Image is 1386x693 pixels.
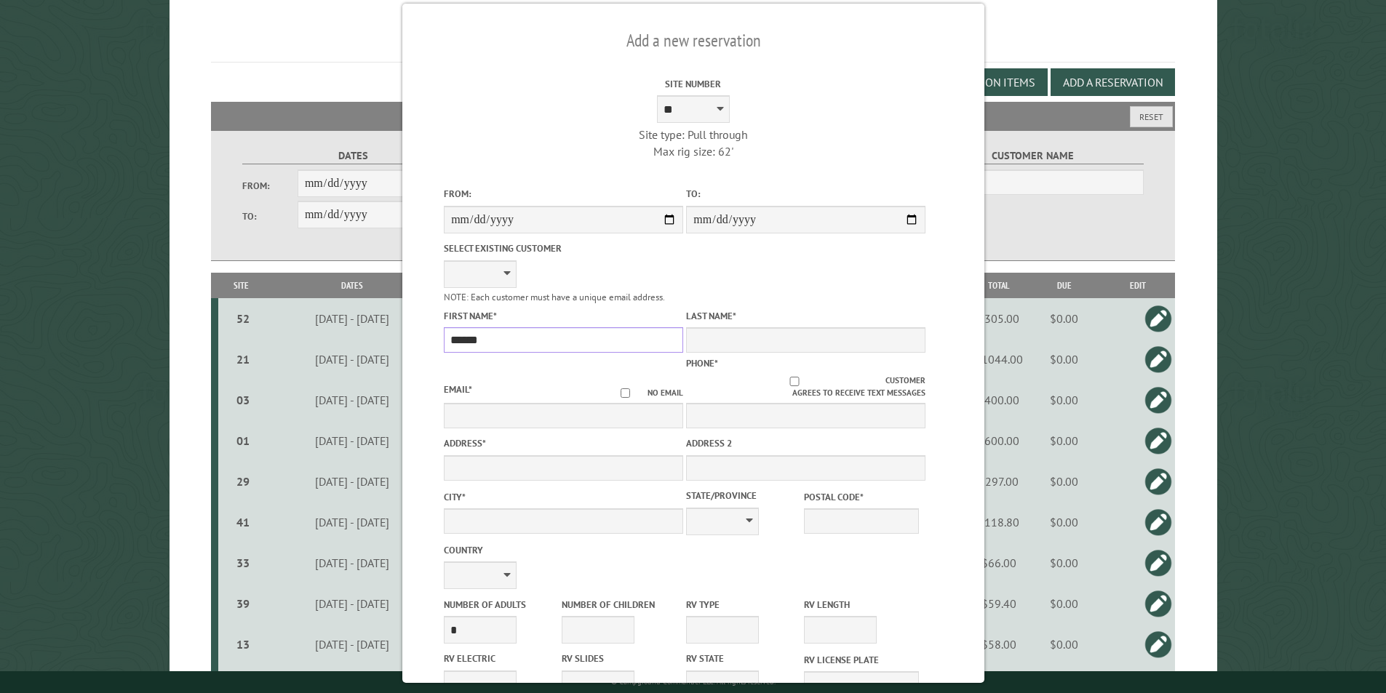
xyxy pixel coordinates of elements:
label: RV Electric [444,652,559,665]
label: RV License Plate [804,653,919,667]
label: RV Length [804,598,919,612]
td: $0.00 [1028,502,1101,542]
label: Postal Code [804,490,919,504]
div: 21 [224,352,263,366]
h2: Filters [211,102,1176,129]
input: Customer agrees to receive text messages [703,377,885,386]
div: [DATE] - [DATE] [267,637,437,652]
label: Address 2 [686,436,925,450]
input: No email [603,388,648,398]
div: 29 [224,474,263,489]
div: [DATE] - [DATE] [267,433,437,448]
td: $297.00 [970,461,1028,502]
td: $0.00 [1028,624,1101,665]
div: 33 [224,556,263,570]
td: $600.00 [970,420,1028,461]
label: Address [444,436,683,450]
td: $0.00 [1028,542,1101,583]
div: Site type: Pull through [573,127,813,143]
td: $0.00 [1028,298,1101,339]
label: RV Slides [562,652,677,665]
td: $59.40 [970,583,1028,624]
label: Phone [686,357,718,369]
label: From: [444,187,683,201]
label: To: [242,209,298,223]
td: $305.00 [970,298,1028,339]
div: [DATE] - [DATE] [267,352,437,366]
h2: Add a new reservation [444,27,943,55]
div: 52 [224,311,263,326]
div: [DATE] - [DATE] [267,515,437,529]
div: [DATE] - [DATE] [267,556,437,570]
th: Edit [1101,273,1175,298]
label: Customer Name [922,148,1144,164]
div: 41 [224,515,263,529]
td: $58.00 [970,624,1028,665]
label: Number of Children [562,598,677,612]
td: $0.00 [1028,461,1101,502]
td: $0.00 [1028,339,1101,380]
label: Select existing customer [444,241,683,255]
div: 39 [224,596,263,611]
td: $118.80 [970,502,1028,542]
label: City [444,490,683,504]
label: State/Province [686,489,801,502]
div: [DATE] - [DATE] [267,311,437,326]
label: Site Number [573,77,813,91]
button: Add a Reservation [1051,68,1175,96]
label: First Name [444,309,683,323]
label: RV Type [686,598,801,612]
th: Due [1028,273,1101,298]
label: To: [686,187,925,201]
label: Last Name [686,309,925,323]
td: $66.00 [970,542,1028,583]
label: Country [444,543,683,557]
th: Total [970,273,1028,298]
h1: Reservations [211,23,1176,63]
div: Max rig size: 62' [573,143,813,159]
td: $1044.00 [970,339,1028,380]
small: © Campground Commander LLC. All rights reserved. [611,677,776,686]
label: Customer agrees to receive text messages [686,374,925,399]
label: From: [242,179,298,193]
td: $0.00 [1028,380,1101,420]
td: $0.00 [1028,583,1101,624]
td: $400.00 [970,380,1028,420]
div: 13 [224,637,263,652]
label: No email [603,387,683,399]
div: [DATE] - [DATE] [267,474,437,489]
small: NOTE: Each customer must have a unique email address. [444,291,665,303]
label: Number of Adults [444,598,559,612]
td: $0.00 [1028,420,1101,461]
button: Edit Add-on Items [923,68,1048,96]
div: [DATE] - [DATE] [267,596,437,611]
div: 03 [224,393,263,407]
label: Dates [242,148,464,164]
div: 01 [224,433,263,448]
label: RV State [686,652,801,665]
div: [DATE] - [DATE] [267,393,437,407]
button: Reset [1130,106,1173,127]
th: Dates [265,273,439,298]
th: Site [218,273,265,298]
label: Email [444,383,472,396]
